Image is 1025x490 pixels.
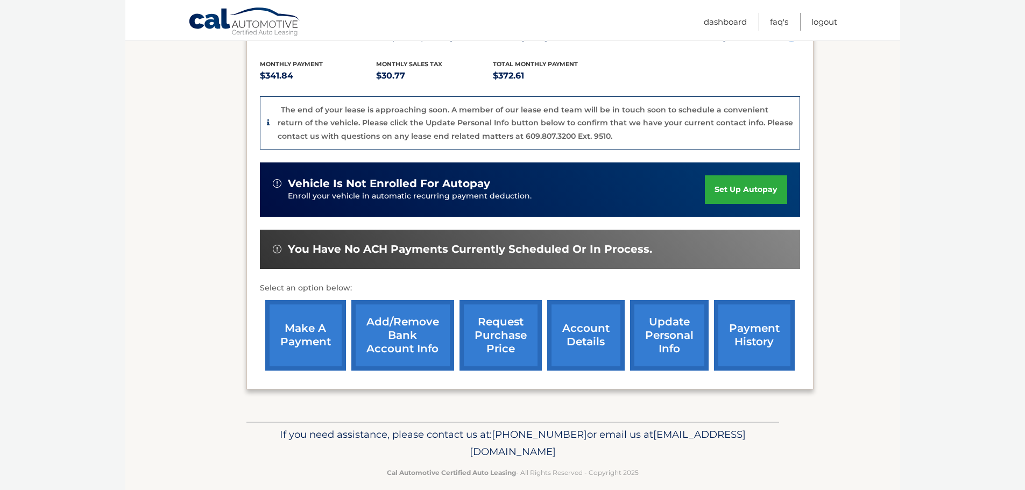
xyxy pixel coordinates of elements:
[714,300,795,371] a: payment history
[547,300,625,371] a: account details
[273,245,281,253] img: alert-white.svg
[253,426,772,460] p: If you need assistance, please contact us at: or email us at
[493,68,610,83] p: $372.61
[493,60,578,68] span: Total Monthly Payment
[376,68,493,83] p: $30.77
[260,68,377,83] p: $341.84
[260,60,323,68] span: Monthly Payment
[460,300,542,371] a: request purchase price
[253,467,772,478] p: - All Rights Reserved - Copyright 2025
[811,13,837,31] a: Logout
[376,60,442,68] span: Monthly sales Tax
[288,190,705,202] p: Enroll your vehicle in automatic recurring payment deduction.
[260,282,800,295] p: Select an option below:
[630,300,709,371] a: update personal info
[288,177,490,190] span: vehicle is not enrolled for autopay
[273,179,281,188] img: alert-white.svg
[351,300,454,371] a: Add/Remove bank account info
[705,175,787,204] a: set up autopay
[704,13,747,31] a: Dashboard
[188,7,301,38] a: Cal Automotive
[492,428,587,441] span: [PHONE_NUMBER]
[770,13,788,31] a: FAQ's
[288,243,652,256] span: You have no ACH payments currently scheduled or in process.
[387,468,516,477] strong: Cal Automotive Certified Auto Leasing
[265,300,346,371] a: make a payment
[278,105,793,141] p: The end of your lease is approaching soon. A member of our lease end team will be in touch soon t...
